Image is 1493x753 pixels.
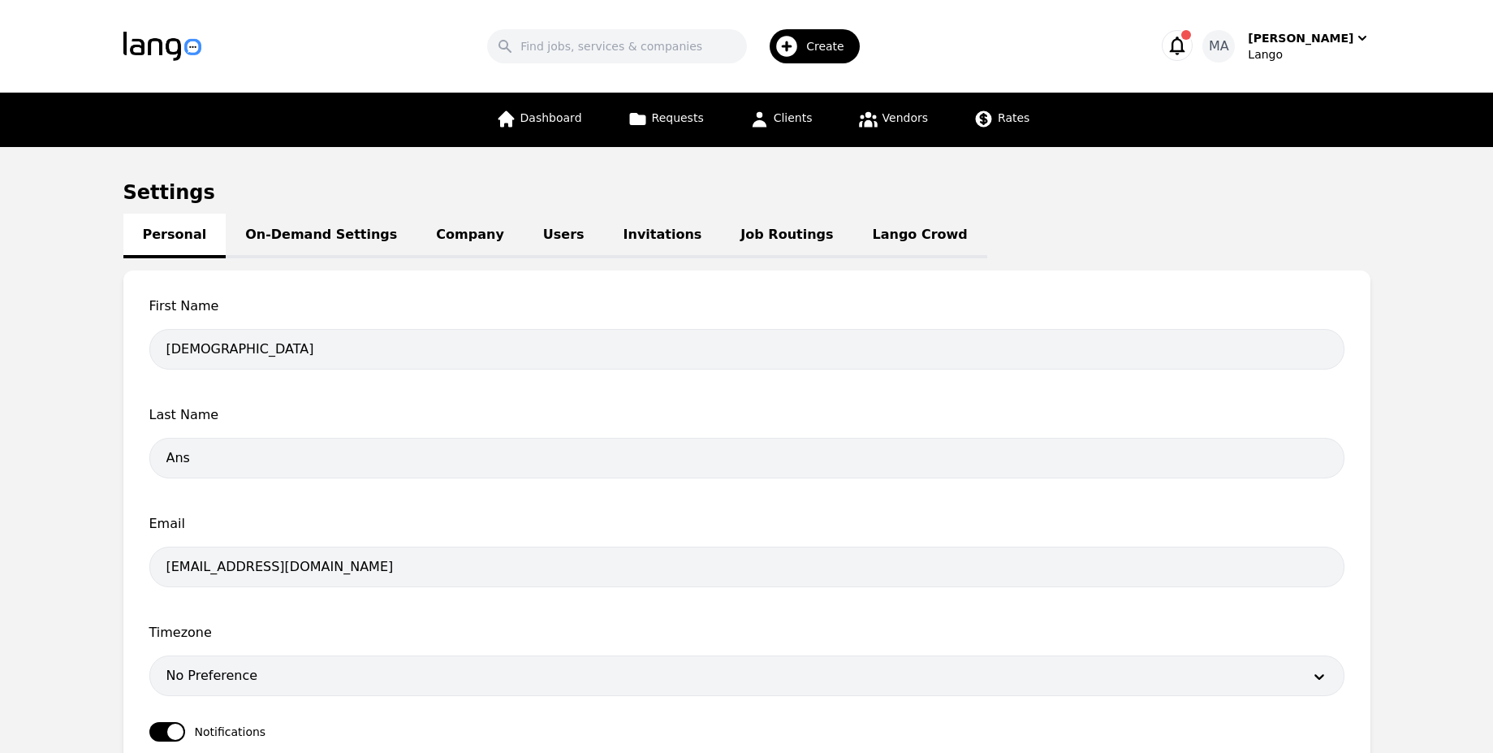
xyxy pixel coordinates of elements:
[416,214,523,258] a: Company
[740,93,822,147] a: Clients
[964,93,1039,147] a: Rates
[1248,46,1370,63] div: Lango
[1202,30,1370,63] button: MA[PERSON_NAME]Lango
[1248,30,1353,46] div: [PERSON_NAME]
[520,111,582,124] span: Dashboard
[195,724,266,740] span: Notifications
[604,214,722,258] a: Invitations
[618,93,714,147] a: Requests
[149,547,1344,587] input: Email
[721,214,852,258] a: Job Routings
[226,214,416,258] a: On-Demand Settings
[848,93,938,147] a: Vendors
[1209,37,1229,56] span: MA
[123,180,1370,206] h1: Settings
[774,111,813,124] span: Clients
[486,93,592,147] a: Dashboard
[487,29,747,63] input: Find jobs, services & companies
[149,296,1344,316] span: First Name
[149,623,1344,643] span: Timezone
[998,111,1029,124] span: Rates
[652,111,704,124] span: Requests
[806,38,856,54] span: Create
[149,329,1344,370] input: First Name
[524,214,604,258] a: Users
[149,438,1344,478] input: Last Name
[123,32,201,61] img: Logo
[747,23,869,70] button: Create
[149,405,1344,425] span: Last Name
[853,214,987,258] a: Lango Crowd
[882,111,928,124] span: Vendors
[149,514,1344,534] span: Email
